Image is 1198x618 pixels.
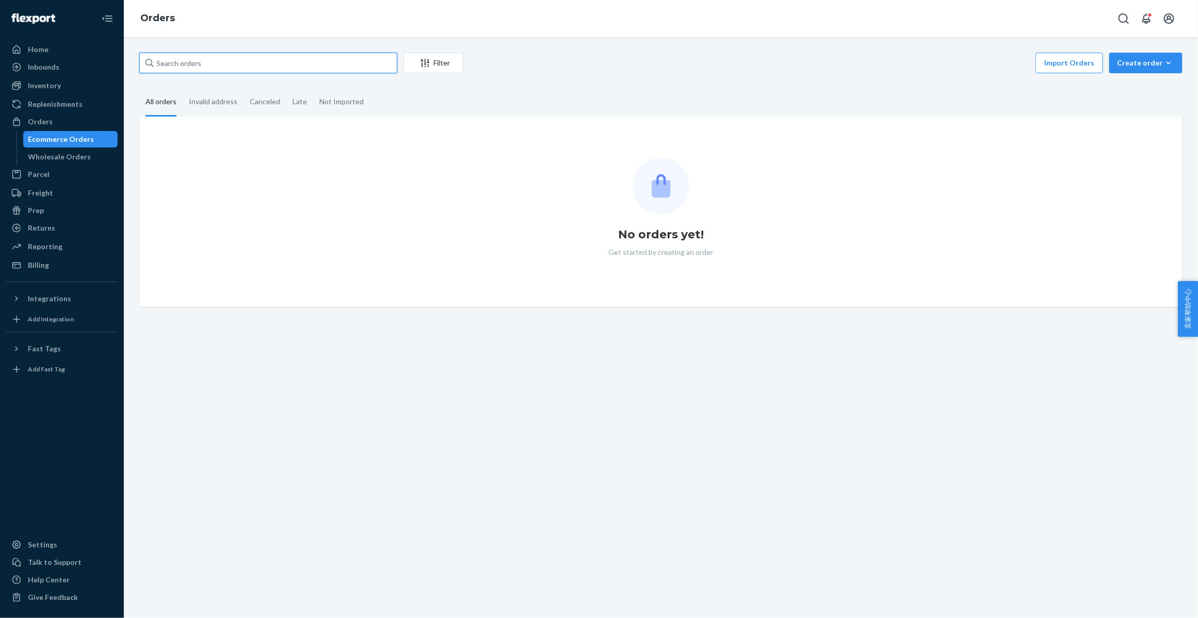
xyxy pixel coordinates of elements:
div: Freight [28,188,53,198]
div: Billing [28,260,49,270]
a: Add Fast Tag [6,361,118,378]
div: Settings [28,540,57,550]
div: Filter [404,58,463,68]
a: Inventory [6,77,118,94]
button: Create order [1109,53,1183,73]
input: Search orders [139,53,397,73]
div: Not Imported [319,88,364,115]
a: Orders [6,113,118,130]
div: Replenishments [28,99,83,109]
a: Freight [6,185,118,201]
button: Integrations [6,290,118,307]
div: Ecommerce Orders [28,134,94,144]
div: Home [28,44,48,55]
div: Invalid address [189,88,237,115]
a: Parcel [6,166,118,183]
a: Home [6,41,118,58]
div: Add Integration [28,315,74,323]
a: Inbounds [6,59,118,75]
div: Returns [28,223,55,233]
a: Prep [6,202,118,219]
div: Create order [1117,58,1175,68]
div: Add Fast Tag [28,365,65,373]
div: Late [293,88,307,115]
button: Import Orders [1035,53,1103,73]
h1: No orders yet! [618,226,704,243]
div: Fast Tags [28,344,61,354]
a: Wholesale Orders [23,149,118,165]
button: Give Feedback [6,589,118,606]
a: Help Center [6,572,118,588]
button: Open notifications [1136,8,1157,29]
div: Wholesale Orders [28,152,91,162]
a: Replenishments [6,96,118,112]
div: Canceled [250,88,280,115]
button: Open Search Box [1113,8,1134,29]
a: Orders [140,12,175,24]
div: Integrations [28,294,71,304]
button: Close Navigation [97,8,118,29]
a: Billing [6,257,118,273]
button: Open account menu [1159,8,1179,29]
a: Settings [6,536,118,553]
button: Fast Tags [6,340,118,357]
img: Empty list [633,158,689,214]
a: Talk to Support [6,554,118,571]
div: Talk to Support [28,557,82,567]
button: Filter [403,53,463,73]
div: Inventory [28,80,61,91]
p: Get started by creating an order [609,247,714,257]
a: Ecommerce Orders [23,131,118,148]
div: Reporting [28,241,62,252]
a: Add Integration [6,311,118,328]
button: 卖家帮助中心 [1178,281,1198,337]
div: Parcel [28,169,50,180]
a: Returns [6,220,118,236]
div: Inbounds [28,62,59,72]
div: Prep [28,205,44,216]
div: All orders [145,88,176,117]
div: Orders [28,117,53,127]
div: Give Feedback [28,592,78,603]
ol: breadcrumbs [132,4,183,34]
img: Flexport logo [11,13,55,24]
div: Help Center [28,575,70,585]
a: Reporting [6,238,118,255]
